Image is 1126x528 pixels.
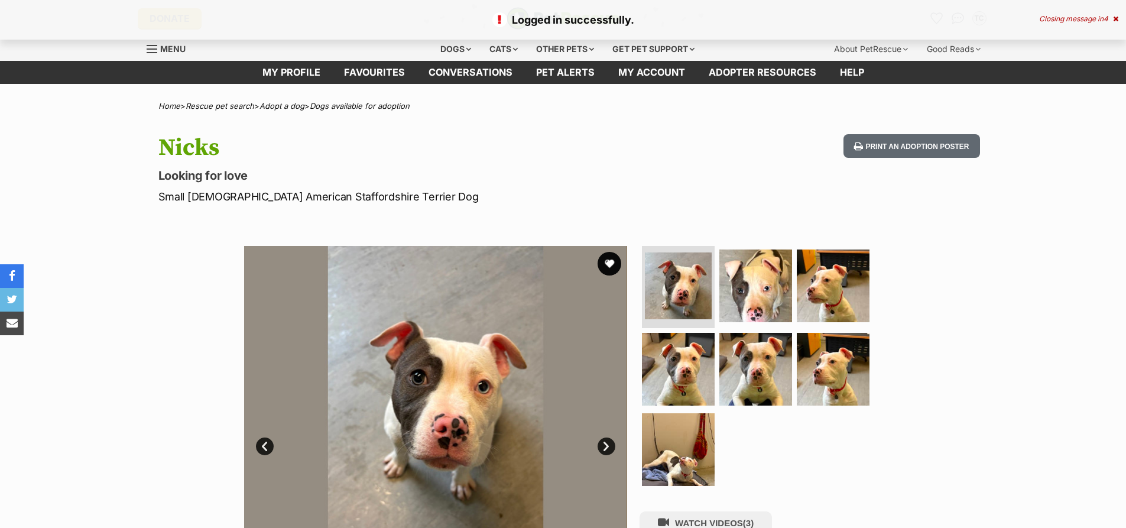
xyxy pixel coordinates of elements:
a: Pet alerts [524,61,606,84]
div: Cats [481,37,526,61]
a: Next [598,438,615,455]
p: Small [DEMOGRAPHIC_DATA] American Staffordshire Terrier Dog [158,189,658,205]
div: Dogs [432,37,479,61]
h1: Nicks [158,134,658,161]
p: Looking for love [158,167,658,184]
button: favourite [598,252,621,276]
img: Photo of Nicks [719,333,792,406]
span: Menu [160,44,186,54]
a: conversations [417,61,524,84]
a: Adopter resources [697,61,828,84]
a: Home [158,101,180,111]
a: Prev [256,438,274,455]
a: Help [828,61,876,84]
img: Photo of Nicks [719,250,792,322]
a: Menu [147,37,194,59]
p: Logged in successfully. [12,12,1114,28]
div: Other pets [528,37,602,61]
img: Photo of Nicks [642,413,715,486]
div: Get pet support [604,37,703,61]
img: Photo of Nicks [645,252,712,319]
div: Good Reads [919,37,989,61]
span: (3) [743,518,754,528]
a: Favourites [332,61,417,84]
div: About PetRescue [826,37,916,61]
img: Photo of Nicks [797,250,869,322]
img: Photo of Nicks [642,333,715,406]
a: My account [606,61,697,84]
img: Photo of Nicks [797,333,869,406]
a: Dogs available for adoption [310,101,410,111]
div: Closing message in [1039,15,1118,23]
a: Rescue pet search [186,101,254,111]
a: My profile [251,61,332,84]
div: > > > [129,102,998,111]
a: Adopt a dog [259,101,304,111]
button: Print an adoption poster [843,134,979,158]
span: 4 [1104,14,1108,23]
